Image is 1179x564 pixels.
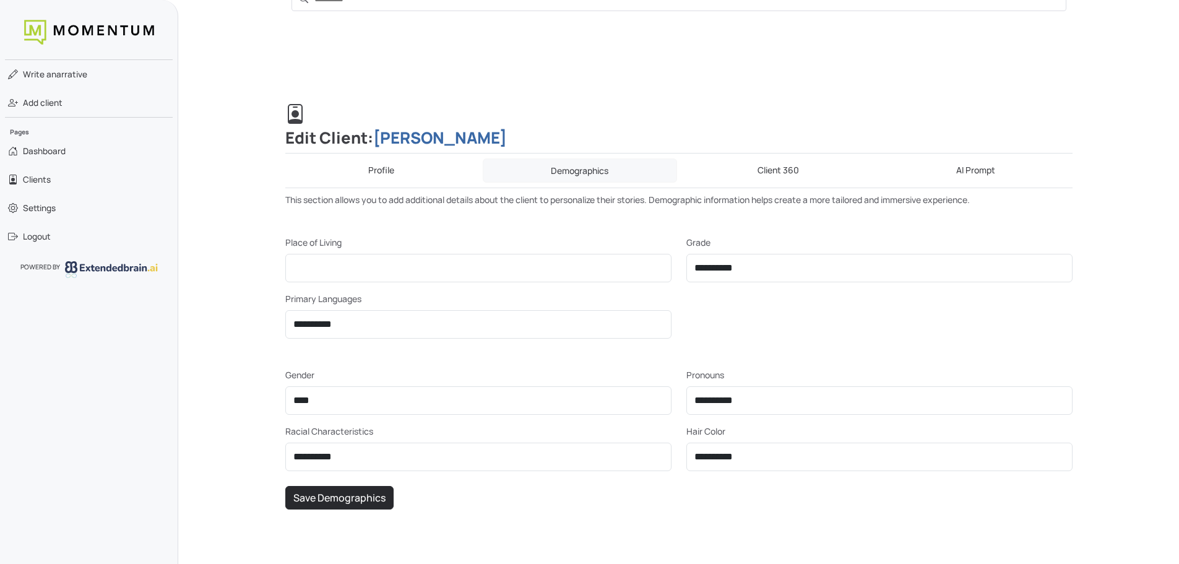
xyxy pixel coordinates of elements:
[285,292,361,305] label: Primary Languages
[285,236,342,249] label: Place of Living
[23,69,51,80] span: Write a
[879,158,1073,183] a: AI Prompt
[682,158,875,183] a: Client 360
[65,261,158,277] img: logo
[686,425,725,438] label: Hair Color
[686,236,710,249] label: Grade
[23,230,51,243] span: Logout
[686,368,724,381] label: Pronouns
[285,104,1073,154] h2: Edit Client:
[23,97,63,109] span: Add client
[285,425,373,438] label: Racial Characteristics
[285,158,478,183] a: Profile
[23,202,56,214] span: Settings
[24,20,154,45] img: logo
[23,68,87,80] span: narrative
[285,193,1073,206] p: This section allows you to add additional details about the client to personalize their stories. ...
[285,368,314,381] label: Gender
[285,486,394,510] button: Save Demographics
[483,158,677,183] a: Demographics
[23,173,51,186] span: Clients
[373,127,507,149] a: [PERSON_NAME]
[23,145,66,157] span: Dashboard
